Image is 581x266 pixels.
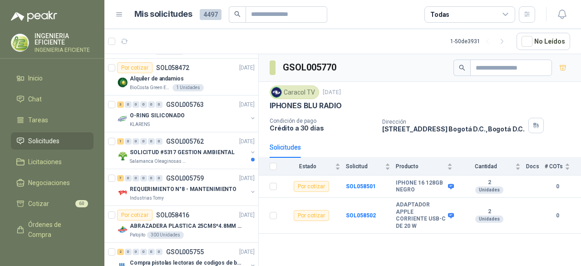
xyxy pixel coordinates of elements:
[148,101,155,108] div: 0
[11,11,57,22] img: Logo peakr
[28,94,42,104] span: Chat
[125,249,132,255] div: 0
[117,210,153,221] div: Por cotizar
[133,175,139,181] div: 0
[156,249,162,255] div: 0
[130,222,243,231] p: ABRAZADERA PLASTICA 25CMS*4.8MM NEGRA
[346,158,396,176] th: Solicitud
[130,231,145,239] p: Patojito
[11,195,94,212] a: Cotizar60
[545,182,570,191] b: 0
[382,119,525,125] p: Dirección
[270,118,375,124] p: Condición de pago
[28,199,49,209] span: Cotizar
[430,10,449,20] div: Todas
[239,248,255,256] p: [DATE]
[117,99,256,128] a: 3 0 0 0 0 0 GSOL005763[DATE] Company LogoO-RING SILICONADOKLARENS
[270,85,319,99] div: Caracol TV
[458,158,526,176] th: Cantidad
[282,158,346,176] th: Estado
[156,101,162,108] div: 0
[125,101,132,108] div: 0
[323,88,341,97] p: [DATE]
[239,211,255,220] p: [DATE]
[166,138,204,145] p: GSOL005762
[28,136,59,146] span: Solicitudes
[34,47,94,53] p: INGENIERIA EFICIENTE
[130,111,185,120] p: O-RING SILICONADO
[28,178,70,188] span: Negociaciones
[11,34,29,51] img: Company Logo
[34,33,94,45] p: INGENIERIA EFICIENTE
[117,136,256,165] a: 1 0 0 0 0 0 GSOL005762[DATE] Company LogoSOLICITUD #5317 GESTION AMBIENTALSalamanca Oleaginosas SAS
[458,163,513,170] span: Cantidad
[28,115,48,125] span: Tareas
[294,181,329,192] div: Por cotizar
[130,84,171,91] p: BioCosta Green Energy S.A.S
[140,175,147,181] div: 0
[270,101,342,110] p: IPHONES BLU RADIO
[11,111,94,129] a: Tareas
[75,200,88,207] span: 60
[140,138,147,145] div: 0
[200,9,222,20] span: 4497
[148,175,155,181] div: 0
[545,211,570,220] b: 0
[475,216,503,223] div: Unidades
[271,87,281,97] img: Company Logo
[117,173,256,202] a: 7 0 0 0 0 0 GSOL005759[DATE] Company LogoREQUERIMIENTO N°8 - MANTENIMIENTOIndustrias Tomy
[104,59,258,95] a: Por cotizarSOL058472[DATE] Company LogoAlquiler de andamiosBioCosta Green Energy S.A.S1 Unidades
[166,175,204,181] p: GSOL005759
[117,138,124,145] div: 1
[11,70,94,87] a: Inicio
[239,137,255,146] p: [DATE]
[133,101,139,108] div: 0
[459,65,465,71] span: search
[458,208,521,216] b: 2
[396,180,446,194] b: IPHONE 16 128GB NEGRO
[11,216,94,243] a: Órdenes de Compra
[270,142,301,152] div: Solicitudes
[140,101,147,108] div: 0
[283,60,338,75] h3: GSOL005770
[545,163,563,170] span: # COTs
[346,212,376,219] a: SOL058502
[11,153,94,171] a: Licitaciones
[130,158,187,165] p: Salamanca Oleaginosas SAS
[28,73,43,83] span: Inicio
[396,163,445,170] span: Producto
[239,174,255,183] p: [DATE]
[11,132,94,150] a: Solicitudes
[346,183,376,190] a: SOL058501
[156,138,162,145] div: 0
[125,175,132,181] div: 0
[117,151,128,161] img: Company Logo
[517,33,570,50] button: No Leídos
[125,138,132,145] div: 0
[117,62,153,73] div: Por cotizar
[239,64,255,72] p: [DATE]
[117,249,124,255] div: 2
[346,163,383,170] span: Solicitud
[130,121,150,128] p: KLARENS
[526,158,545,176] th: Docs
[234,11,241,17] span: search
[117,101,124,108] div: 3
[130,195,164,202] p: Industrias Tomy
[117,77,128,88] img: Company Logo
[166,101,204,108] p: GSOL005763
[294,210,329,221] div: Por cotizar
[11,174,94,191] a: Negociaciones
[117,175,124,181] div: 7
[134,8,192,21] h1: Mis solicitudes
[104,206,258,243] a: Por cotizarSOL058416[DATE] Company LogoABRAZADERA PLASTICA 25CMS*4.8MM NEGRAPatojito300 Unidades
[148,138,155,145] div: 0
[148,249,155,255] div: 0
[396,158,458,176] th: Producto
[140,249,147,255] div: 0
[172,84,204,91] div: 1 Unidades
[133,138,139,145] div: 0
[28,157,62,167] span: Licitaciones
[11,90,94,108] a: Chat
[450,34,509,49] div: 1 - 50 de 3931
